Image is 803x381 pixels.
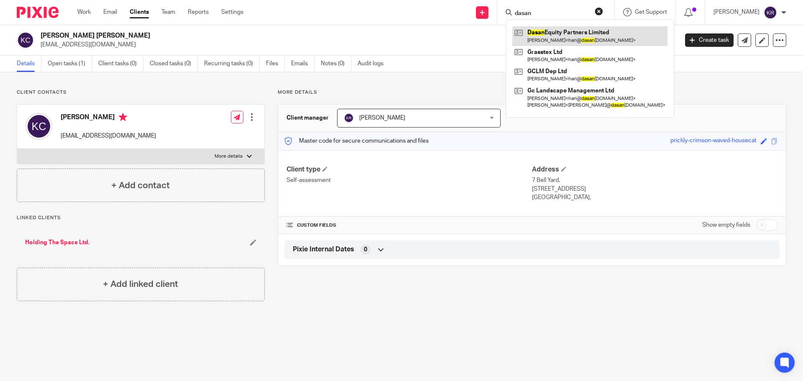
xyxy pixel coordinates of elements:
h4: Address [532,165,777,174]
span: 0 [364,245,367,254]
img: Pixie [17,7,59,18]
span: Get Support [635,9,667,15]
h4: + Add contact [111,179,170,192]
label: Show empty fields [702,221,750,229]
img: svg%3E [17,31,34,49]
a: Notes (0) [321,56,351,72]
span: [PERSON_NAME] [359,115,405,121]
input: Search [514,10,589,18]
a: Team [161,8,175,16]
a: Open tasks (1) [48,56,92,72]
h4: Client type [286,165,532,174]
p: 7 Bell Yard, [532,176,777,184]
h4: + Add linked client [103,278,178,291]
a: Clients [130,8,149,16]
p: Self-assessment [286,176,532,184]
p: More details [215,153,243,160]
p: Client contacts [17,89,265,96]
a: Files [266,56,285,72]
a: Holding The Space Ltd. [25,238,90,247]
p: Master code for secure communications and files [284,137,429,145]
p: [EMAIL_ADDRESS][DOMAIN_NAME] [61,132,156,140]
img: svg%3E [344,113,354,123]
a: Settings [221,8,243,16]
span: Pixie Internal Dates [293,245,354,254]
p: Linked clients [17,215,265,221]
a: Work [77,8,91,16]
a: Client tasks (0) [98,56,143,72]
p: [STREET_ADDRESS] [532,185,777,193]
a: Email [103,8,117,16]
a: Reports [188,8,209,16]
h4: CUSTOM FIELDS [286,222,532,229]
a: Audit logs [358,56,390,72]
p: [EMAIL_ADDRESS][DOMAIN_NAME] [41,41,673,49]
a: Recurring tasks (0) [204,56,260,72]
button: Clear [595,7,603,15]
a: Closed tasks (0) [150,56,198,72]
div: prickly-crimson-waved-housecat [670,136,757,146]
img: svg%3E [26,113,52,140]
i: Primary [119,113,127,121]
h3: Client manager [286,114,329,122]
a: Create task [685,33,734,47]
p: [GEOGRAPHIC_DATA], [532,193,777,202]
p: More details [278,89,786,96]
h4: [PERSON_NAME] [61,113,156,123]
h2: [PERSON_NAME] [PERSON_NAME] [41,31,546,40]
a: Emails [291,56,315,72]
p: [PERSON_NAME] [713,8,760,16]
a: Details [17,56,41,72]
img: svg%3E [764,6,777,19]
